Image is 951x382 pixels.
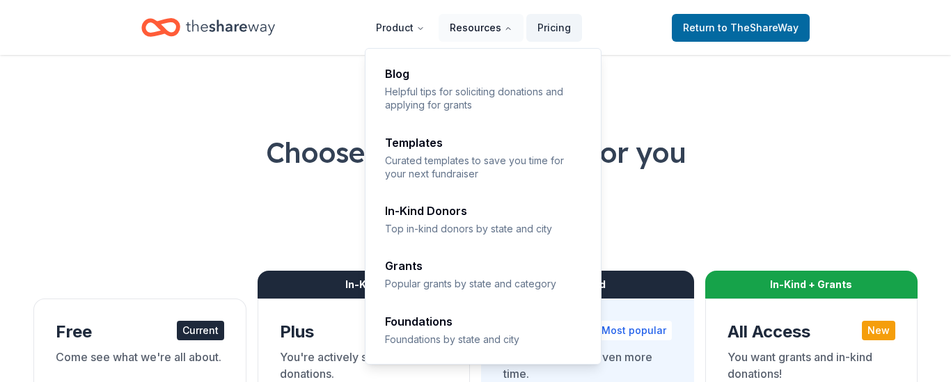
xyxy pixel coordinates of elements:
nav: Main [365,11,582,44]
a: FoundationsFoundations by state and city [377,308,591,354]
button: Resources [439,14,524,42]
div: In-Kind [258,271,471,299]
span: Return [683,19,799,36]
a: Home [141,11,275,44]
div: Grants [385,260,583,271]
a: TemplatesCurated templates to save you time for your next fundraiser [377,129,591,189]
button: Product [365,14,436,42]
a: BlogHelpful tips for soliciting donations and applying for grants [377,60,591,120]
div: In-Kind Donors [385,205,583,216]
div: Plus [280,321,448,343]
p: Foundations by state and city [385,333,583,346]
div: Resources [366,49,602,365]
div: Most popular [596,321,672,340]
p: Helpful tips for soliciting donations and applying for grants [385,85,583,112]
div: Free [56,321,224,343]
div: All Access [728,321,896,343]
div: Current [177,321,224,340]
div: Blog [385,68,583,79]
div: Foundations [385,316,583,327]
p: Top in-kind donors by state and city [385,222,583,235]
p: Curated templates to save you time for your next fundraiser [385,154,583,181]
a: Returnto TheShareWay [672,14,810,42]
span: to TheShareWay [718,22,799,33]
div: In-Kind + Grants [705,271,918,299]
div: Templates [385,137,583,148]
a: GrantsPopular grants by state and category [377,252,591,299]
p: Popular grants by state and category [385,277,583,290]
h1: Choose the perfect plan for you [33,133,918,172]
a: In-Kind DonorsTop in-kind donors by state and city [377,197,591,244]
div: New [862,321,895,340]
a: Pricing [526,14,582,42]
